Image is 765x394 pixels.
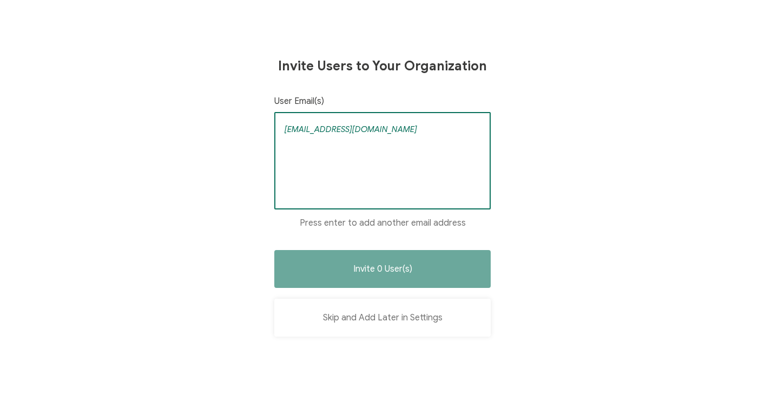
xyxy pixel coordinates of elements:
span: Invite 0 User(s) [353,265,412,273]
h1: Invite Users to Your Organization [278,58,487,74]
button: Invite 0 User(s) [274,250,491,288]
span: Press enter to add another email address [300,218,466,228]
iframe: Chat Widget [711,342,765,394]
span: User Email(s) [274,96,324,107]
button: Skip and Add Later in Settings [274,299,491,337]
